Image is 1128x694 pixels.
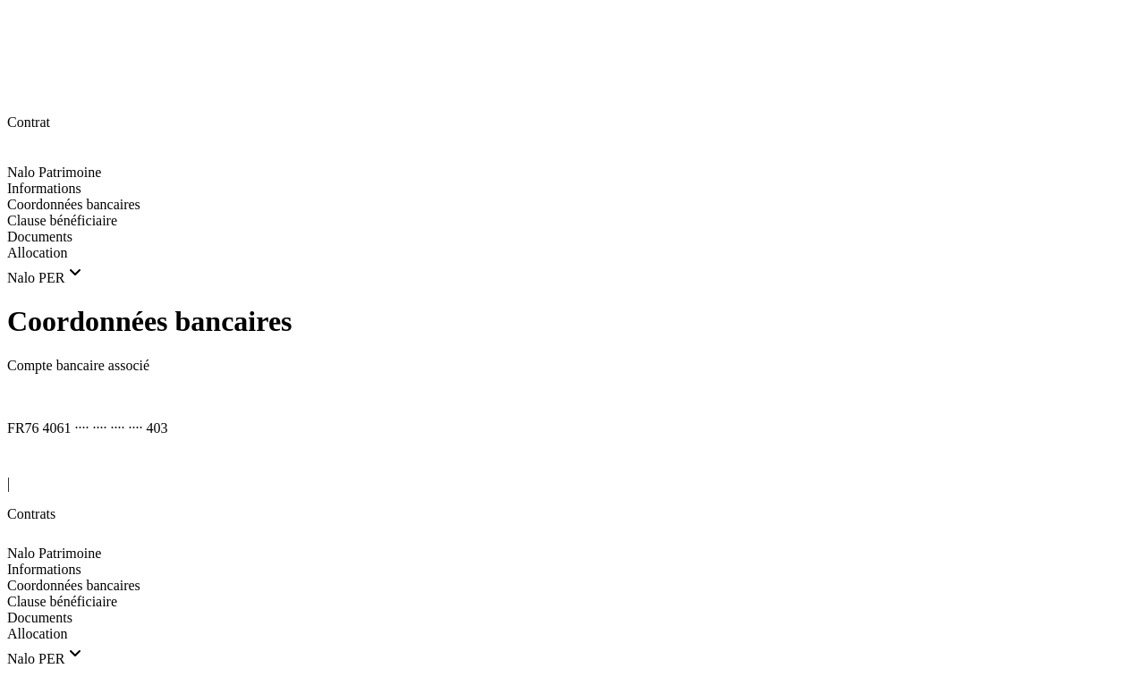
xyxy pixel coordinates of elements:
[7,594,117,609] span: Clause bénéficiaire
[7,506,1121,522] p: Contrats
[7,305,1121,338] h1: Coordonnées bancaires
[7,651,64,666] span: Nalo PER
[7,229,72,244] span: Documents
[7,213,117,228] span: Clause bénéficiaire
[7,546,101,561] span: Nalo Patrimoine
[7,358,1121,374] p: Compte bancaire associé
[7,562,81,577] span: Informations
[7,165,101,180] span: Nalo Patrimoine
[7,245,68,260] span: Allocation
[7,610,72,625] span: Documents
[7,626,68,641] span: Allocation
[7,420,168,436] span: FR76 4061 ···· ···· ···· ···· 403
[7,114,50,130] span: Contrat
[7,181,81,196] span: Informations
[7,578,140,593] span: Coordonnées bancaires
[7,270,64,285] span: Nalo PER
[7,476,1121,492] div: |
[7,197,140,212] span: Coordonnées bancaires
